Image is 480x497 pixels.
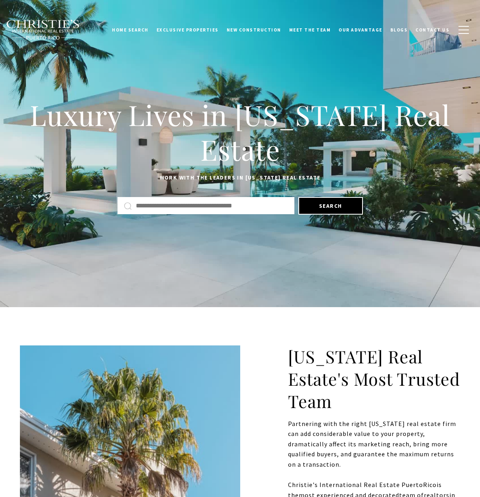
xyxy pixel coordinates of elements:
[339,27,382,32] span: Our Advantage
[390,27,408,32] span: Blogs
[223,20,285,39] a: New Construction
[288,345,460,412] h2: [US_STATE] Real Estate's Most Trusted Team
[335,20,386,39] a: Our Advantage
[6,20,80,40] img: Christie's International Real Estate black text logo
[20,173,460,183] p: Work with the leaders in [US_STATE] Real Estate
[153,20,223,39] a: Exclusive Properties
[415,27,449,32] span: Contact Us
[285,20,335,39] a: Meet the Team
[157,27,219,32] span: Exclusive Properties
[298,197,363,215] button: Search
[227,27,281,32] span: New Construction
[386,20,412,39] a: Blogs
[20,97,460,167] h1: Luxury Lives in [US_STATE] Real Estate
[108,20,153,39] a: Home Search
